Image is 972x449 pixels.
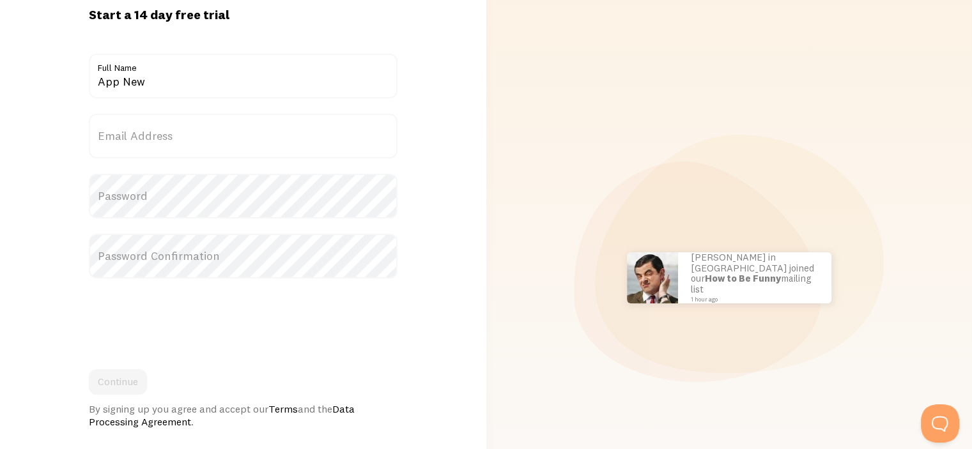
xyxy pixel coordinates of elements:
label: Password Confirmation [89,234,397,278]
div: By signing up you agree and accept our and the . [89,402,397,428]
iframe: reCAPTCHA [89,294,283,344]
a: Data Processing Agreement [89,402,355,428]
label: Email Address [89,114,397,158]
iframe: Help Scout Beacon - Open [921,404,959,443]
h1: Start a 14 day free trial [89,6,397,23]
label: Password [89,174,397,218]
label: Full Name [89,54,397,75]
a: Terms [268,402,298,415]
